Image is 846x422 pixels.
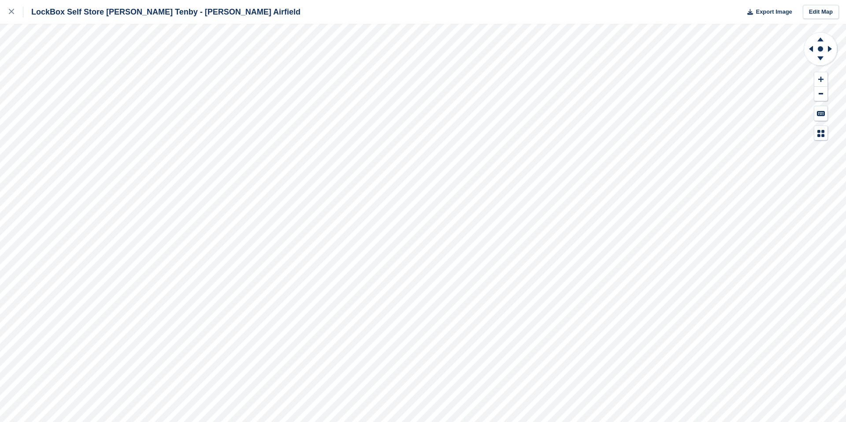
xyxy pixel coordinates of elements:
div: LockBox Self Store [PERSON_NAME] Tenby - [PERSON_NAME] Airfield [23,7,301,17]
button: Map Legend [814,126,827,141]
span: Export Image [756,7,792,16]
button: Export Image [742,5,792,19]
a: Edit Map [803,5,839,19]
button: Zoom In [814,72,827,87]
button: Keyboard Shortcuts [814,106,827,121]
button: Zoom Out [814,87,827,101]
